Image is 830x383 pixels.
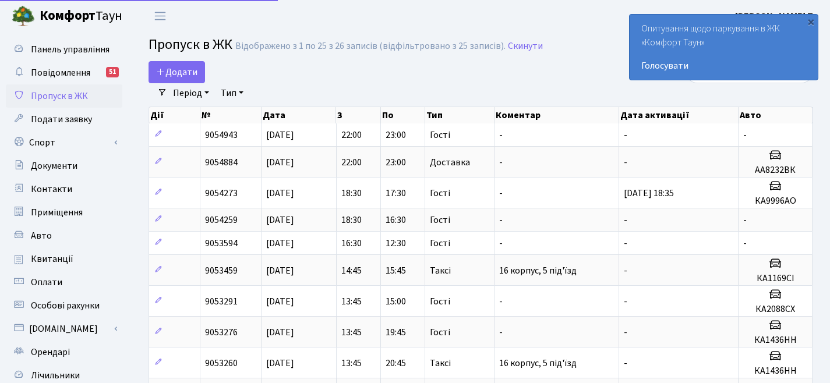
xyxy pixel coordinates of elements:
[805,16,817,27] div: ×
[499,187,503,200] span: -
[386,214,406,226] span: 16:30
[205,326,238,339] span: 9053276
[6,84,122,108] a: Пропуск в ЖК
[341,264,362,277] span: 14:45
[205,264,238,277] span: 9053459
[430,297,450,306] span: Гості
[156,66,197,79] span: Додати
[40,6,122,26] span: Таун
[341,129,362,141] span: 22:00
[735,9,816,23] a: [PERSON_NAME] П.
[266,129,294,141] span: [DATE]
[31,276,62,289] span: Оплати
[262,107,336,123] th: Дата
[499,264,577,277] span: 16 корпус, 5 під'їзд
[205,357,238,370] span: 9053260
[341,326,362,339] span: 13:45
[6,201,122,224] a: Приміщення
[430,189,450,198] span: Гості
[216,83,248,103] a: Тип
[31,369,80,382] span: Лічильники
[743,165,807,176] h5: АА8232ВК
[743,196,807,207] h5: КА9996АО
[425,107,495,123] th: Тип
[6,224,122,247] a: Авто
[31,90,88,102] span: Пропуск в ЖК
[266,326,294,339] span: [DATE]
[499,295,503,308] span: -
[31,183,72,196] span: Контакти
[430,328,450,337] span: Гості
[743,304,807,315] h5: КА2088СХ
[430,359,451,368] span: Таксі
[386,156,406,169] span: 23:00
[106,67,119,77] div: 51
[386,357,406,370] span: 20:45
[205,237,238,250] span: 9053594
[743,214,747,226] span: -
[386,129,406,141] span: 23:00
[341,237,362,250] span: 16:30
[430,158,470,167] span: Доставка
[31,159,77,172] span: Документи
[386,237,406,250] span: 12:30
[430,266,451,275] span: Таксі
[386,326,406,339] span: 19:45
[341,187,362,200] span: 18:30
[508,41,543,52] a: Скинути
[630,15,818,80] div: Опитування щодо паркування в ЖК «Комфорт Таун»
[386,264,406,277] span: 15:45
[341,357,362,370] span: 13:45
[205,129,238,141] span: 9054943
[31,253,73,265] span: Квитанції
[430,130,450,140] span: Гості
[624,214,627,226] span: -
[624,295,627,308] span: -
[624,156,627,169] span: -
[641,59,806,73] a: Голосувати
[149,34,232,55] span: Пропуск в ЖК
[6,271,122,294] a: Оплати
[624,326,627,339] span: -
[739,107,813,123] th: Авто
[499,326,503,339] span: -
[12,5,35,28] img: logo.png
[31,206,83,219] span: Приміщення
[743,237,747,250] span: -
[743,335,807,346] h5: КА1436НН
[341,214,362,226] span: 18:30
[205,214,238,226] span: 9054259
[743,273,807,284] h5: КА1169СI
[499,129,503,141] span: -
[266,237,294,250] span: [DATE]
[735,10,816,23] b: [PERSON_NAME] П.
[149,61,205,83] a: Додати
[205,187,238,200] span: 9054273
[386,295,406,308] span: 15:00
[235,41,506,52] div: Відображено з 1 по 25 з 26 записів (відфільтровано з 25 записів).
[341,295,362,308] span: 13:45
[31,229,52,242] span: Авто
[336,107,380,123] th: З
[6,178,122,201] a: Контакти
[624,129,627,141] span: -
[266,357,294,370] span: [DATE]
[743,366,807,377] h5: КА1436НН
[266,156,294,169] span: [DATE]
[31,66,90,79] span: Повідомлення
[341,156,362,169] span: 22:00
[624,357,627,370] span: -
[205,156,238,169] span: 9054884
[743,129,747,141] span: -
[624,264,627,277] span: -
[200,107,262,123] th: №
[31,299,100,312] span: Особові рахунки
[266,295,294,308] span: [DATE]
[205,295,238,308] span: 9053291
[430,239,450,248] span: Гості
[168,83,214,103] a: Період
[381,107,425,123] th: По
[6,108,122,131] a: Подати заявку
[6,317,122,341] a: [DOMAIN_NAME]
[266,214,294,226] span: [DATE]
